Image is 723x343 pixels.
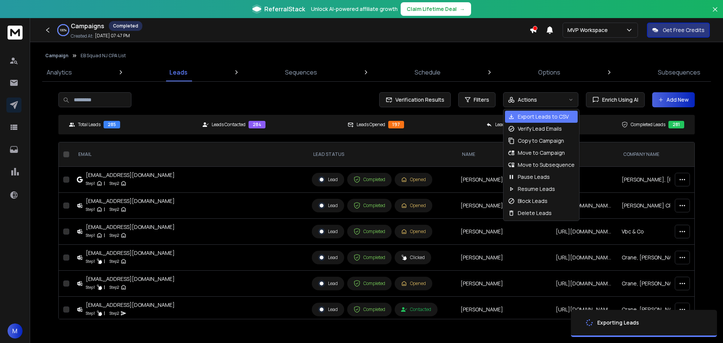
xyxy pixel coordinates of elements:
[551,167,617,193] td: -
[617,245,683,271] td: Crane, [PERSON_NAME], [PERSON_NAME] & Co, LLP
[538,68,560,77] p: Options
[456,142,551,167] th: NAME
[212,122,246,128] p: Leads Contacted
[318,228,338,235] div: Lead
[551,142,617,167] th: LinkedIn
[110,206,119,213] p: Step 2
[551,271,617,297] td: [URL][DOMAIN_NAME][PERSON_NAME]
[401,306,431,313] div: Contacted
[617,219,683,245] td: Vbc & Co
[104,309,105,317] p: |
[169,68,188,77] p: Leads
[86,223,175,231] div: [EMAIL_ADDRESS][DOMAIN_NAME]
[401,203,426,209] div: Opened
[599,96,638,104] span: Enrich Using AI
[354,254,385,261] div: Completed
[597,319,639,326] div: Exporting Leads
[354,306,385,313] div: Completed
[95,33,130,39] p: [DATE] 07:47 PM
[710,5,720,23] button: Close banner
[401,255,425,261] div: Clicked
[42,63,76,81] a: Analytics
[318,306,338,313] div: Lead
[81,53,126,59] p: EB Squad NJ CPA List
[456,219,551,245] td: [PERSON_NAME]
[86,301,175,309] div: [EMAIL_ADDRESS][DOMAIN_NAME]
[78,122,101,128] p: Total Leads
[354,280,385,287] div: Completed
[109,21,142,31] div: Completed
[354,228,385,235] div: Completed
[165,63,192,81] a: Leads
[401,229,426,235] div: Opened
[357,122,385,128] p: Leads Opened
[668,121,684,128] div: 281
[458,92,496,107] button: Filters
[617,193,683,219] td: [PERSON_NAME] CPA, CGMA
[518,149,565,157] p: Move to Campaign
[518,185,555,193] p: Resume Leads
[518,96,537,104] p: Actions
[653,63,705,81] a: Subsequences
[518,209,552,217] p: Delete Leads
[86,249,175,257] div: [EMAIL_ADDRESS][DOMAIN_NAME]
[86,284,95,291] p: Step 1
[518,125,562,133] p: Verify Lead Emails
[474,96,489,104] span: Filters
[551,245,617,271] td: [URL][DOMAIN_NAME][PERSON_NAME]
[495,122,523,128] p: Leads Replied
[104,284,105,291] p: |
[392,96,444,104] span: Verification Results
[86,206,95,213] p: Step 1
[460,5,465,13] span: →
[401,280,426,287] div: Opened
[518,113,569,120] p: Export Leads to CSV
[456,167,551,193] td: [PERSON_NAME]
[354,176,385,183] div: Completed
[518,197,548,205] p: Block Leads
[249,121,265,128] div: 284
[318,280,338,287] div: Lead
[110,284,119,291] p: Step 2
[72,142,307,167] th: EMAIL
[518,137,564,145] p: Copy to Campaign
[652,92,695,107] button: Add New
[410,63,445,81] a: Schedule
[86,258,95,265] p: Step 1
[45,53,69,59] button: Campaign
[71,33,93,39] p: Created At:
[551,297,617,323] td: [URL][DOMAIN_NAME][PERSON_NAME]
[285,68,317,77] p: Sequences
[663,26,705,34] p: Get Free Credits
[104,232,105,239] p: |
[307,142,456,167] th: LEAD STATUS
[86,180,95,187] p: Step 1
[60,28,67,32] p: 100 %
[551,193,617,219] td: [URL][DOMAIN_NAME][PERSON_NAME]
[8,323,23,338] button: M
[617,167,683,193] td: [PERSON_NAME], [PERSON_NAME] and Company, P.C.
[86,197,175,205] div: [EMAIL_ADDRESS][DOMAIN_NAME]
[567,26,611,34] p: MVP Workspace
[104,180,105,187] p: |
[110,180,119,187] p: Step 2
[658,68,700,77] p: Subsequences
[264,5,305,14] span: ReferralStack
[318,254,338,261] div: Lead
[104,206,105,213] p: |
[456,271,551,297] td: [PERSON_NAME]
[104,258,105,265] p: |
[401,177,426,183] div: Opened
[47,68,72,77] p: Analytics
[104,121,120,128] div: 285
[456,245,551,271] td: [PERSON_NAME]
[110,232,119,239] p: Step 2
[518,173,550,181] p: Pause Leads
[388,121,404,128] div: 197
[456,193,551,219] td: [PERSON_NAME]
[551,219,617,245] td: [URL][DOMAIN_NAME][PERSON_NAME]
[318,176,338,183] div: Lead
[617,142,683,167] th: Company Name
